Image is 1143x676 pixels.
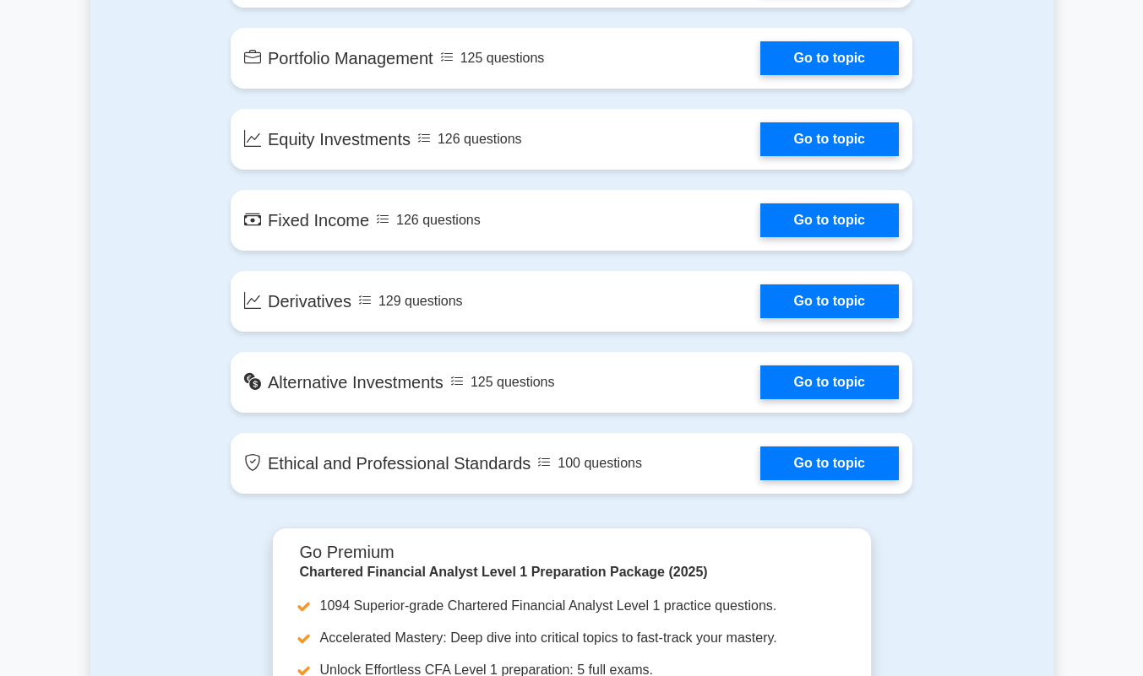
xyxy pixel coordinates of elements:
a: Go to topic [760,203,899,237]
a: Go to topic [760,122,899,156]
a: Go to topic [760,41,899,75]
a: Go to topic [760,284,899,318]
a: Go to topic [760,365,899,399]
a: Go to topic [760,446,899,480]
